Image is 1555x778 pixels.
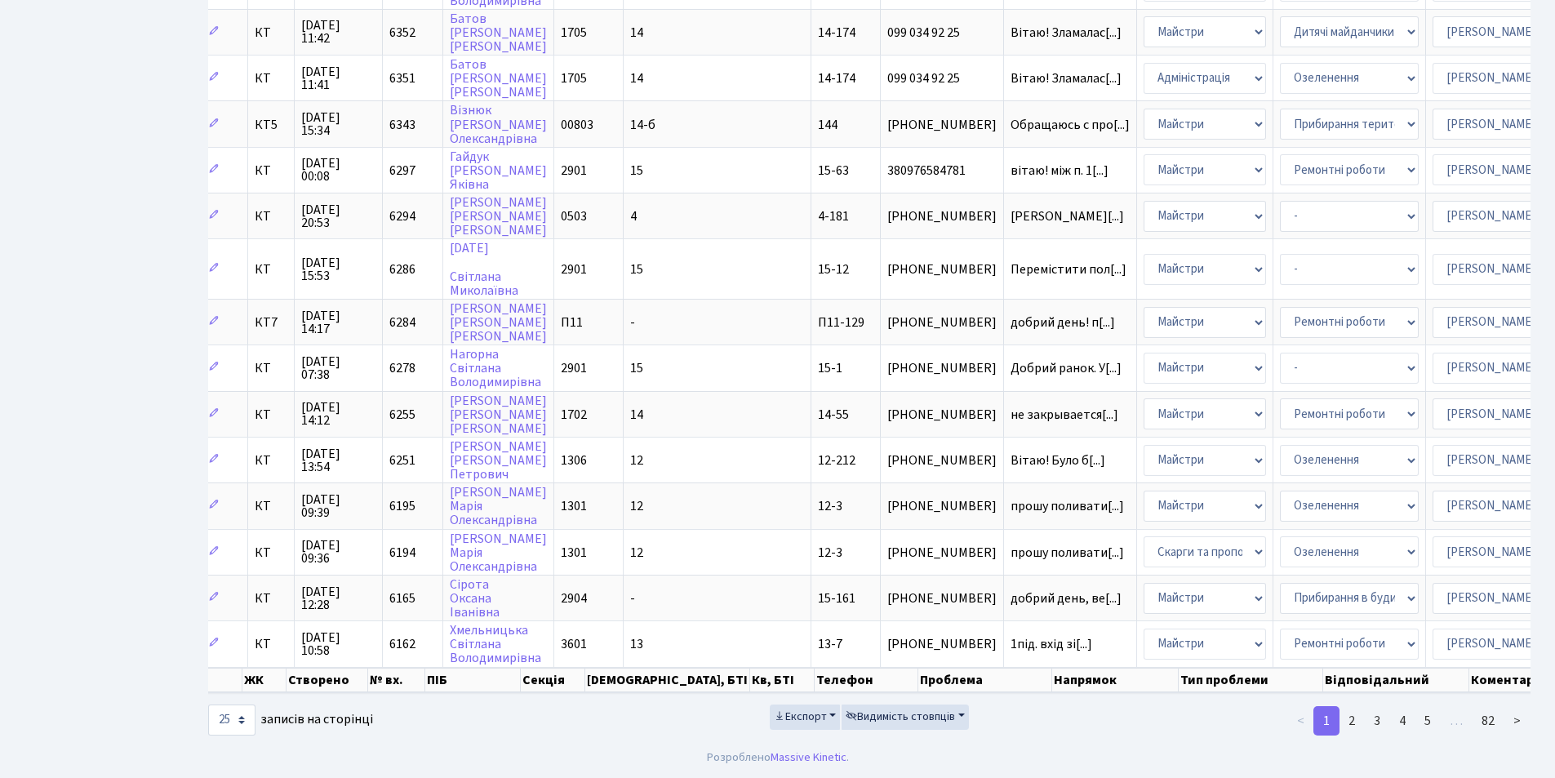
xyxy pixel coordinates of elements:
span: 1705 [561,69,587,87]
span: [PHONE_NUMBER] [887,546,997,559]
span: 099 034 92 25 [887,72,997,85]
a: [DATE]СвітланаМиколаївна [450,240,518,300]
span: 14-б [630,116,655,134]
span: 14 [630,406,643,424]
span: 6286 [389,260,415,278]
span: 14 [630,24,643,42]
span: Перемістити пол[...] [1011,260,1126,278]
span: Вітаю! Було б[...] [1011,451,1105,469]
a: ХмельницькаСвітланаВолодимирівна [450,621,541,667]
span: КТ7 [255,316,287,329]
span: [DATE] 11:42 [301,19,375,45]
span: Обращаюсь с про[...] [1011,116,1130,134]
span: 6294 [389,207,415,225]
th: Проблема [918,668,1052,692]
span: 4-181 [818,207,849,225]
span: 6195 [389,497,415,515]
span: КТ [255,263,287,276]
span: 099 034 92 25 [887,26,997,39]
a: Massive Kinetic [771,749,846,766]
span: 2901 [561,260,587,278]
span: [DATE] 11:41 [301,65,375,91]
span: [DATE] 07:38 [301,355,375,381]
span: 1705 [561,24,587,42]
span: Вітаю! Зламалас[...] [1011,69,1122,87]
span: КТ [255,362,287,375]
span: [PHONE_NUMBER] [887,454,997,467]
span: [PHONE_NUMBER] [887,408,997,421]
span: 00803 [561,116,593,134]
th: ПІБ [425,668,522,692]
span: 6284 [389,313,415,331]
span: [DATE] 09:36 [301,539,375,565]
span: 15-161 [818,589,855,607]
a: НагорнаСвітланаВолодимирівна [450,345,541,391]
span: 6278 [389,359,415,377]
span: 12-3 [818,544,842,562]
span: КТ [255,72,287,85]
select: записів на сторінці [208,705,255,736]
span: Експорт [774,709,827,725]
span: [DATE] 09:39 [301,493,375,519]
span: [PHONE_NUMBER] [887,592,997,605]
a: 2 [1339,706,1365,736]
span: добрий день, ве[...] [1011,589,1122,607]
span: [PHONE_NUMBER] [887,316,997,329]
span: КТ [255,546,287,559]
span: 13-7 [818,635,842,653]
span: 1306 [561,451,587,469]
a: Гайдук[PERSON_NAME]Яківна [450,148,547,193]
th: Телефон [815,668,918,692]
a: [PERSON_NAME][PERSON_NAME][PERSON_NAME] [450,193,547,239]
span: 2904 [561,589,587,607]
span: 6165 [389,589,415,607]
span: [PHONE_NUMBER] [887,362,997,375]
a: 5 [1415,706,1441,736]
a: Візнюк[PERSON_NAME]Олександрівна [450,102,547,148]
span: КТ5 [255,118,287,131]
div: Розроблено . [707,749,849,767]
th: Напрямок [1052,668,1179,692]
span: добрий день! п[...] [1011,313,1115,331]
a: > [1504,706,1531,736]
span: 1301 [561,497,587,515]
th: Відповідальний [1323,668,1469,692]
a: 1 [1313,706,1340,736]
span: [PHONE_NUMBER] [887,210,997,223]
th: [DEMOGRAPHIC_DATA], БТІ [585,668,750,692]
span: [DATE] 15:34 [301,111,375,137]
span: Добрий ранок. У[...] [1011,359,1122,377]
span: 6352 [389,24,415,42]
th: Кв, БТІ [750,668,815,692]
span: 380976584781 [887,164,997,177]
a: Батов[PERSON_NAME][PERSON_NAME] [450,10,547,56]
span: [DATE] 12:28 [301,585,375,611]
th: № вх. [368,668,424,692]
a: [PERSON_NAME]МаріяОлександрівна [450,530,547,576]
span: [PERSON_NAME][...] [1011,207,1124,225]
span: вітаю! між п. 1[...] [1011,162,1108,180]
span: 14-174 [818,24,855,42]
span: 1702 [561,406,587,424]
span: 14-174 [818,69,855,87]
span: не закрывается[...] [1011,406,1118,424]
span: 2901 [561,162,587,180]
span: Вітаю! Зламалас[...] [1011,24,1122,42]
span: 0503 [561,207,587,225]
span: 1301 [561,544,587,562]
span: 13 [630,635,643,653]
span: 15-63 [818,162,849,180]
span: 12 [630,544,643,562]
span: КТ [255,26,287,39]
span: КТ [255,454,287,467]
span: 3601 [561,635,587,653]
span: [PHONE_NUMBER] [887,118,997,131]
span: 14 [630,69,643,87]
span: КТ [255,638,287,651]
span: 6194 [389,544,415,562]
span: прошу поливати[...] [1011,544,1124,562]
span: 6251 [389,451,415,469]
span: КТ [255,164,287,177]
span: 15-12 [818,260,849,278]
th: Тип проблеми [1179,668,1323,692]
